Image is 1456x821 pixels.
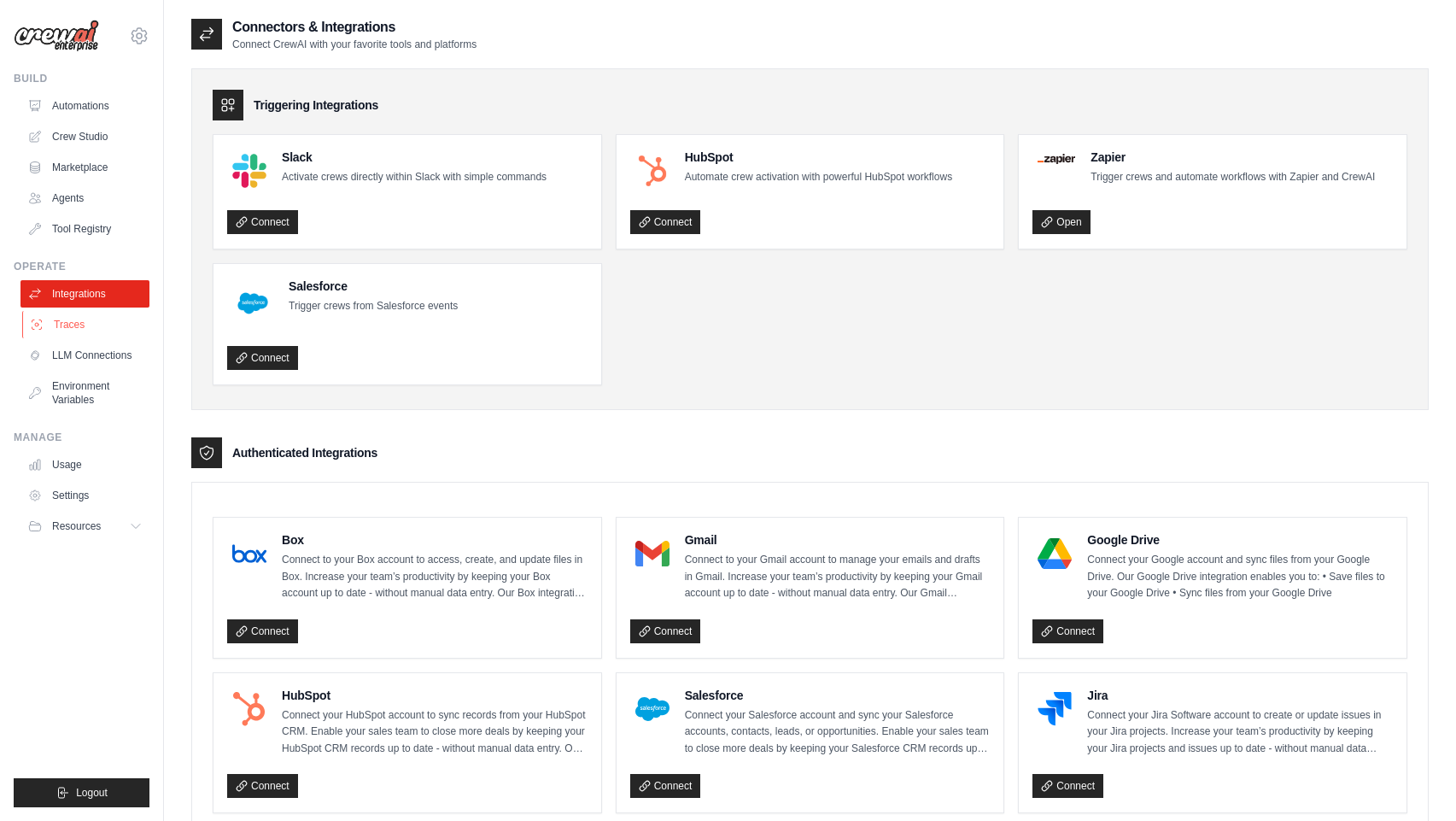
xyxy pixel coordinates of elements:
div: Manage [14,431,149,444]
p: Connect your Salesforce account and sync your Salesforce accounts, contacts, leads, or opportunit... [685,707,991,758]
h4: Gmail [685,531,991,548]
a: Crew Studio [20,123,149,150]
a: Connect [227,619,298,643]
img: Google Drive Logo [1038,537,1072,571]
img: Salesforce Logo [232,283,273,324]
h4: Zapier [1091,149,1375,166]
h3: Triggering Integrations [254,97,378,114]
a: Tool Registry [20,215,149,243]
img: Box Logo [232,537,266,571]
h4: Jira [1087,687,1393,704]
img: Zapier Logo [1038,154,1075,164]
a: LLM Connections [20,342,149,369]
a: Traces [22,311,151,338]
h4: HubSpot [685,149,952,166]
a: Connect [1032,774,1103,798]
a: Marketplace [20,154,149,181]
h4: Google Drive [1087,531,1393,548]
img: HubSpot Logo [635,154,670,188]
img: Salesforce Logo [635,692,670,726]
h4: HubSpot [282,687,588,704]
p: Connect to your Box account to access, create, and update files in Box. Increase your team’s prod... [282,552,588,602]
h4: Box [282,531,588,548]
div: Build [14,72,149,85]
a: Open [1032,210,1090,234]
img: Slack Logo [232,154,266,188]
h2: Connectors & Integrations [232,17,477,38]
p: Connect CrewAI with your favorite tools and platforms [232,38,477,51]
img: Logo [14,20,99,52]
h3: Authenticated Integrations [232,444,377,461]
a: Connect [630,210,701,234]
a: Environment Variables [20,372,149,413]
a: Connect [1032,619,1103,643]
img: Jira Logo [1038,692,1072,726]
img: Gmail Logo [635,537,670,571]
h4: Salesforce [685,687,991,704]
h4: Slack [282,149,547,166]
a: Connect [630,619,701,643]
p: Trigger crews and automate workflows with Zapier and CrewAI [1091,169,1375,186]
span: Resources [52,519,101,533]
button: Logout [14,778,149,807]
p: Connect to your Gmail account to manage your emails and drafts in Gmail. Increase your team’s pro... [685,552,991,602]
a: Settings [20,482,149,509]
a: Automations [20,92,149,120]
img: HubSpot Logo [232,692,266,726]
span: Logout [76,786,108,800]
a: Connect [227,774,298,798]
a: Agents [20,185,149,212]
p: Connect your HubSpot account to sync records from your HubSpot CRM. Enable your sales team to clo... [282,707,588,758]
p: Connect your Google account and sync files from your Google Drive. Our Google Drive integration e... [1087,552,1393,602]
a: Connect [630,774,701,798]
button: Resources [20,513,149,540]
a: Connect [227,210,298,234]
a: Connect [227,346,298,370]
a: Integrations [20,280,149,308]
p: Trigger crews from Salesforce events [289,298,458,315]
p: Connect your Jira Software account to create or update issues in your Jira projects. Increase you... [1087,707,1393,758]
a: Usage [20,451,149,478]
div: Operate [14,260,149,273]
p: Activate crews directly within Slack with simple commands [282,169,547,186]
h4: Salesforce [289,278,458,295]
p: Automate crew activation with powerful HubSpot workflows [685,169,952,186]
